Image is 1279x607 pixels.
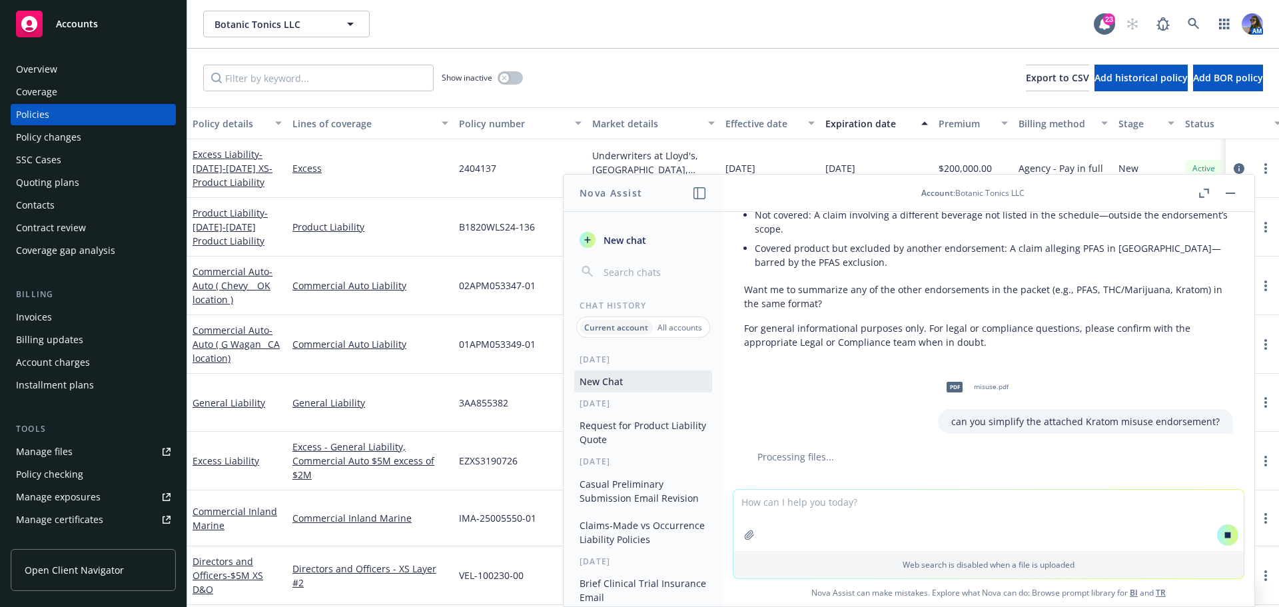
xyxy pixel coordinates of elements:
div: Quoting plans [16,172,79,193]
span: Botanic Tonics LLC [214,17,330,31]
span: IMA-25005550-01 [459,511,536,525]
div: Underwriters at Lloyd's, [GEOGRAPHIC_DATA], [PERSON_NAME] of [GEOGRAPHIC_DATA], Clinical Trials I... [592,149,715,177]
button: Market details [587,107,720,139]
a: Overview [11,59,176,80]
a: Commercial Inland Marine [292,511,448,525]
div: [DATE] [564,556,723,567]
p: Web search is disabled when a file is uploaded [741,559,1236,570]
button: Claims-Made vs Occurrence Liability Policies [574,514,712,550]
a: Coverage gap analysis [11,240,176,261]
a: Manage claims [11,532,176,553]
a: TR [1156,587,1166,598]
span: misuse.pdf [974,382,1009,391]
img: photo [1242,13,1263,35]
button: Add historical policy [1094,65,1188,91]
div: Processing files... [744,450,1233,464]
a: Commercial Auto Liability [292,337,448,351]
div: Policy changes [16,127,81,148]
div: Billing updates [16,329,83,350]
span: 2404137 [459,161,496,175]
a: Contacts [11,195,176,216]
button: Lines of coverage [287,107,454,139]
button: New Chat [574,370,712,392]
span: New [1118,161,1138,175]
div: Chat History [564,300,723,311]
button: Botanic Tonics LLC [203,11,370,37]
button: Casual Preliminary Submission Email Revision [574,473,712,509]
a: Manage exposures [11,486,176,508]
a: Excess Liability [193,148,272,189]
div: SSC Cases [16,149,61,171]
span: pdf [947,382,963,392]
a: Search [1180,11,1207,37]
div: [DATE] [564,354,723,365]
a: SSC Cases [11,149,176,171]
span: New chat [601,233,646,247]
a: Directors and Officers - XS Layer #2 [292,562,448,590]
span: $200,000.00 [939,161,992,175]
a: Report a Bug [1150,11,1176,37]
p: Current account [584,322,648,333]
div: : Botanic Tonics LLC [921,187,1025,199]
span: - [DATE]-[DATE] Product Liability [193,207,268,247]
a: more [1258,510,1274,526]
span: - Auto ( Chevy _ OK location ) [193,265,272,306]
span: - [DATE]-[DATE] XS-Product Liability [193,148,272,189]
div: Market details [592,117,700,131]
span: Add historical policy [1094,71,1188,84]
a: Accounts [11,5,176,43]
a: Policies [11,104,176,125]
a: more [1258,568,1274,584]
button: Policy number [454,107,587,139]
span: EZXS3190726 [459,454,518,468]
a: Commercial Auto [193,324,280,364]
div: Account charges [16,352,90,373]
div: Tools [11,422,176,436]
a: Policy changes [11,127,176,148]
a: Account charges [11,352,176,373]
span: 01APM053349-01 [459,337,536,351]
div: [DATE] [564,456,723,467]
a: more [1258,161,1274,177]
a: Coverage [11,81,176,103]
a: BI [1130,587,1138,598]
button: Request for Product Liability Quote [574,414,712,450]
div: Policy number [459,117,567,131]
a: Manage certificates [11,509,176,530]
span: Agency - Pay in full [1019,161,1103,175]
button: Billing method [1013,107,1113,139]
button: Effective date [720,107,820,139]
div: Manage claims [16,532,83,553]
a: General Liability [193,396,265,409]
span: VEL-100230-00 [459,568,524,582]
div: Expiration date [825,117,913,131]
p: For general informational purposes only. For legal or compliance questions, please confirm with t... [744,321,1233,349]
div: Billing method [1019,117,1093,131]
div: Lines of coverage [292,117,434,131]
button: New chat [574,228,712,252]
a: more [1258,336,1274,352]
button: Add BOR policy [1193,65,1263,91]
a: Product Liability [193,207,268,247]
a: circleInformation [1231,161,1247,177]
div: Billing [11,288,176,301]
div: Policies [16,104,49,125]
span: Open Client Navigator [25,563,124,577]
div: Stage [1118,117,1160,131]
div: Status [1185,117,1266,131]
a: Excess - General Liability, Commercial Auto $5M excess of $2M [292,440,448,482]
a: more [1258,394,1274,410]
div: [DATE] [564,398,723,409]
div: Premium [939,117,993,131]
span: 02APM053347-01 [459,279,536,293]
a: Installment plans [11,374,176,396]
a: more [1258,453,1274,469]
h1: Nova Assist [580,186,642,200]
div: Coverage [16,81,57,103]
div: Contacts [16,195,55,216]
span: [DATE] [825,161,855,175]
a: more [1258,219,1274,235]
a: Commercial Auto Liability [292,279,448,293]
div: Coverage gap analysis [16,240,115,261]
span: Export to CSV [1026,71,1089,84]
